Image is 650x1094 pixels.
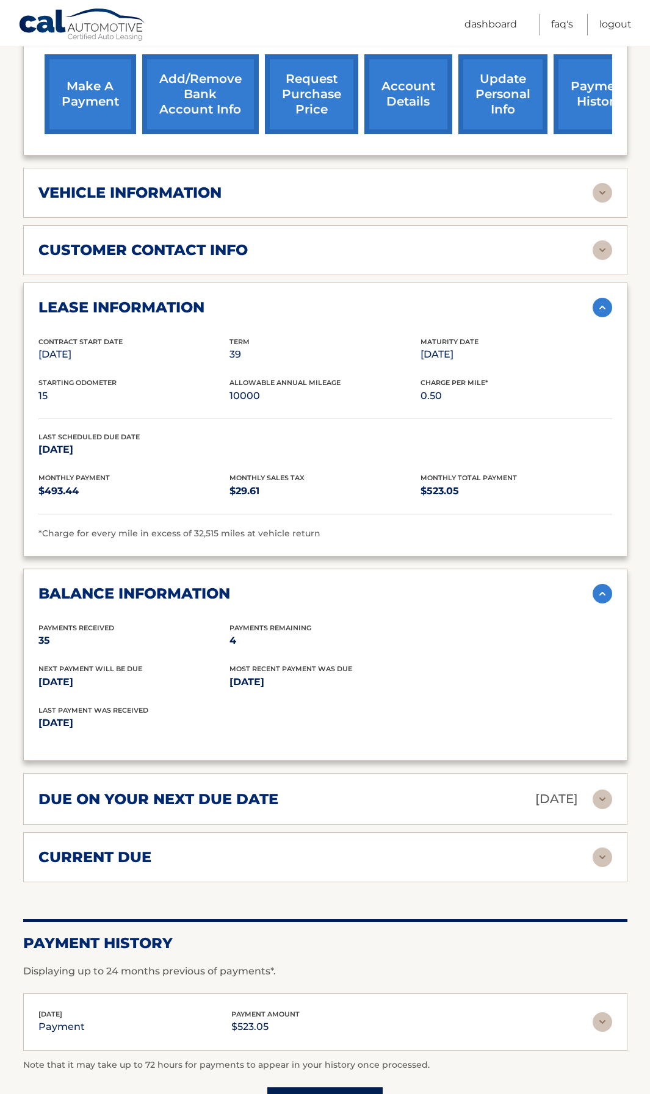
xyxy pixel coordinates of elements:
[18,8,146,43] a: Cal Automotive
[554,54,645,134] a: payment history
[229,387,421,405] p: 10000
[421,346,612,363] p: [DATE]
[38,387,229,405] p: 15
[23,934,627,952] h2: Payment History
[38,714,325,732] p: [DATE]
[535,788,578,810] p: [DATE]
[38,706,148,714] span: Last Payment was received
[45,54,136,134] a: make a payment
[229,346,421,363] p: 39
[38,624,114,632] span: Payments Received
[38,298,204,317] h2: lease information
[229,624,311,632] span: Payments Remaining
[38,848,151,866] h2: current due
[593,1012,612,1032] img: accordion-rest.svg
[23,1058,627,1073] p: Note that it may take up to 72 hours for payments to appear in your history once processed.
[421,378,488,387] span: Charge Per Mile*
[38,674,229,691] p: [DATE]
[38,1018,85,1035] p: payment
[38,441,229,458] p: [DATE]
[229,483,421,500] p: $29.61
[38,483,229,500] p: $493.44
[464,14,517,35] a: Dashboard
[593,298,612,317] img: accordion-active.svg
[38,632,229,649] p: 35
[38,473,110,482] span: Monthly Payment
[38,337,123,346] span: Contract Start Date
[38,664,142,673] span: Next Payment will be due
[38,433,140,441] span: Last Scheduled Due Date
[231,1018,300,1035] p: $523.05
[421,473,517,482] span: Monthly Total Payment
[593,847,612,867] img: accordion-rest.svg
[229,674,421,691] p: [DATE]
[229,664,352,673] span: Most Recent Payment Was Due
[421,483,612,500] p: $523.05
[265,54,358,134] a: request purchase price
[229,473,305,482] span: Monthly Sales Tax
[38,184,222,202] h2: vehicle information
[38,346,229,363] p: [DATE]
[38,1010,62,1018] span: [DATE]
[421,387,612,405] p: 0.50
[23,964,627,979] p: Displaying up to 24 months previous of payments*.
[593,183,612,203] img: accordion-rest.svg
[38,585,230,603] h2: balance information
[599,14,632,35] a: Logout
[231,1010,300,1018] span: payment amount
[229,337,250,346] span: Term
[593,584,612,603] img: accordion-active.svg
[593,790,612,809] img: accordion-rest.svg
[229,632,421,649] p: 4
[458,54,547,134] a: update personal info
[38,241,248,259] h2: customer contact info
[229,378,341,387] span: Allowable Annual Mileage
[38,378,117,387] span: Starting Odometer
[364,54,452,134] a: account details
[593,240,612,260] img: accordion-rest.svg
[551,14,573,35] a: FAQ's
[421,337,478,346] span: Maturity Date
[38,790,278,808] h2: due on your next due date
[38,528,320,539] span: *Charge for every mile in excess of 32,515 miles at vehicle return
[142,54,259,134] a: Add/Remove bank account info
